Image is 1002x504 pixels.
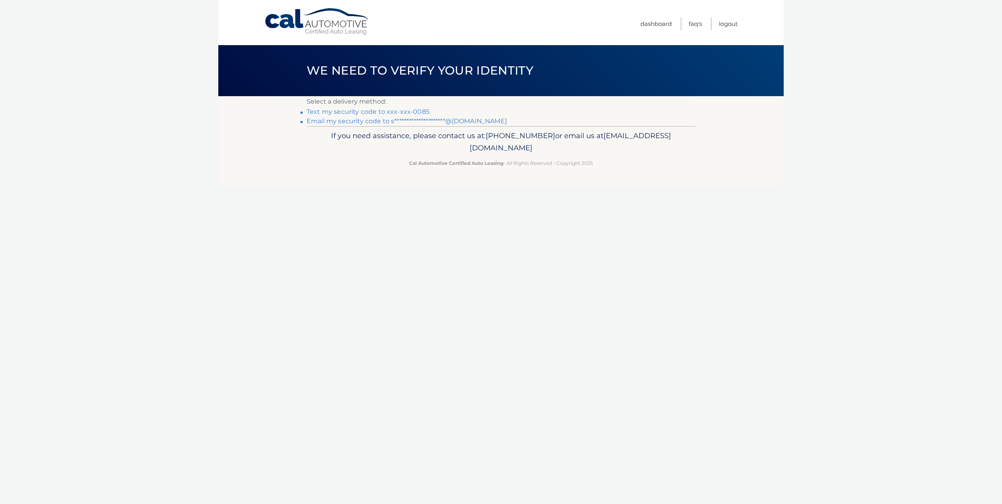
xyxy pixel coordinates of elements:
[312,159,690,167] p: - All Rights Reserved - Copyright 2025
[689,17,702,30] a: FAQ's
[307,63,533,78] span: We need to verify your identity
[264,8,370,36] a: Cal Automotive
[640,17,672,30] a: Dashboard
[307,96,695,107] p: Select a delivery method:
[409,160,503,166] strong: Cal Automotive Certified Auto Leasing
[486,131,555,140] span: [PHONE_NUMBER]
[312,130,690,155] p: If you need assistance, please contact us at: or email us at
[307,108,430,115] a: Text my security code to xxx-xxx-0085
[719,17,738,30] a: Logout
